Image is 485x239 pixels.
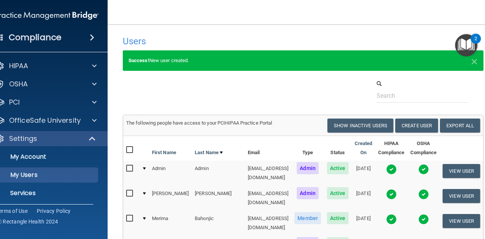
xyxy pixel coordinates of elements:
[407,136,440,161] th: OSHA Compliance
[352,161,375,186] td: [DATE]
[447,187,476,216] iframe: Drift Widget Chat Controller
[245,211,292,236] td: [EMAIL_ADDRESS][DOMAIN_NAME]
[327,187,349,199] span: Active
[192,161,245,186] td: Admin
[195,148,223,157] a: Last Name
[324,136,352,161] th: Status
[386,189,397,200] img: tick.e7d51cea.svg
[327,119,393,133] button: Show Inactive Users
[123,50,483,71] div: New user created.
[128,58,149,63] strong: Success!
[386,164,397,175] img: tick.e7d51cea.svg
[37,207,71,215] a: Privacy Policy
[245,186,292,211] td: [EMAIL_ADDRESS][DOMAIN_NAME]
[245,136,292,161] th: Email
[377,89,469,103] input: Search
[395,119,438,133] button: Create User
[352,186,375,211] td: [DATE]
[149,161,192,186] td: Admin
[9,134,37,143] p: Settings
[443,214,480,228] button: View User
[352,211,375,236] td: [DATE]
[386,214,397,225] img: tick.e7d51cea.svg
[443,189,480,203] button: View User
[9,61,28,70] p: HIPAA
[297,162,319,174] span: Admin
[9,116,81,125] p: OfficeSafe University
[455,34,477,56] button: Open Resource Center, 2 new notifications
[294,212,321,224] span: Member
[9,32,61,43] h4: Compliance
[471,53,478,68] span: ×
[152,148,176,157] a: First Name
[123,36,329,46] h4: Users
[443,164,480,178] button: View User
[418,164,429,175] img: tick.e7d51cea.svg
[149,211,192,236] td: Merima
[375,136,407,161] th: HIPAA Compliance
[327,212,349,224] span: Active
[291,136,324,161] th: Type
[297,187,319,199] span: Admin
[192,211,245,236] td: Bahonjic
[418,214,429,225] img: tick.e7d51cea.svg
[471,56,478,65] button: Close
[245,161,292,186] td: [EMAIL_ADDRESS][DOMAIN_NAME]
[440,119,480,133] a: Export All
[192,186,245,211] td: [PERSON_NAME]
[149,186,192,211] td: [PERSON_NAME]
[126,120,272,126] span: The following people have access to your PCIHIPAA Practice Portal
[418,189,429,200] img: tick.e7d51cea.svg
[327,162,349,174] span: Active
[9,98,20,107] p: PCI
[355,139,372,157] a: Created On
[474,39,477,48] div: 2
[9,80,28,89] p: OSHA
